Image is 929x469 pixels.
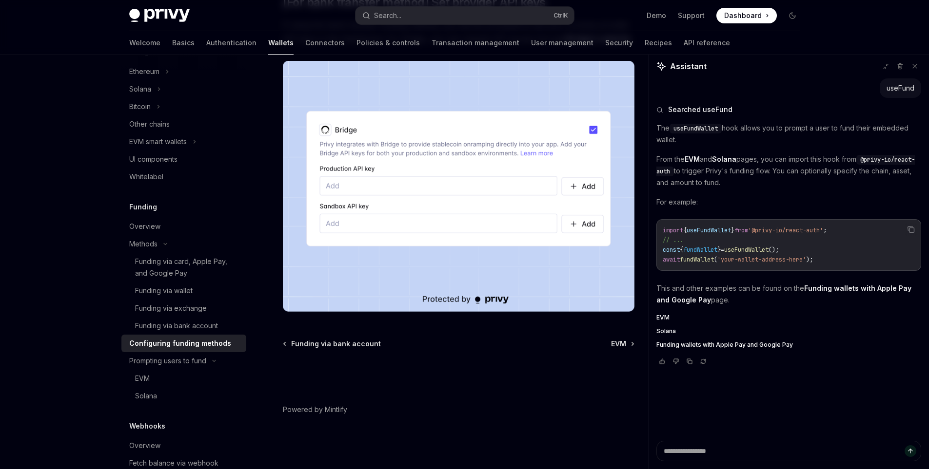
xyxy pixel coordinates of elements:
a: API reference [684,31,730,55]
a: Solana [121,387,246,405]
div: Ethereum [129,66,159,77]
span: const [663,246,680,254]
span: { [683,226,687,234]
a: UI components [121,150,246,168]
a: Other chains [121,115,246,133]
p: For example: [656,196,921,208]
a: Funding wallets with Apple Pay and Google Pay [656,341,921,349]
span: import [663,226,683,234]
span: EVM [611,339,626,349]
span: useFundWallet [724,246,769,254]
a: Authentication [206,31,257,55]
span: (); [769,246,779,254]
a: Funding via exchange [121,300,246,317]
div: Funding via bank account [135,320,218,332]
span: Searched useFund [668,105,732,114]
p: The hook allows you to prompt a user to fund their embedded wallet. [656,122,921,146]
p: This and other examples can be found on the page. [656,282,921,306]
div: Solana [129,83,151,95]
span: { [680,246,683,254]
span: ); [806,256,813,263]
strong: Funding wallets with Apple Pay and Google Pay [656,284,911,304]
div: Overview [129,221,160,232]
h5: Funding [129,201,157,213]
img: Bridge keys PNG [283,61,634,312]
span: ; [823,226,827,234]
span: Dashboard [724,11,762,20]
a: Overview [121,218,246,235]
div: Funding via exchange [135,302,207,314]
div: EVM smart wallets [129,136,187,148]
span: fundWallet [680,256,714,263]
a: Overview [121,437,246,454]
a: Funding via bank account [284,339,381,349]
a: Whitelabel [121,168,246,186]
div: Funding via card, Apple Pay, and Google Pay [135,256,240,279]
a: Support [678,11,705,20]
a: Powered by Mintlify [283,405,347,414]
h5: Webhooks [129,420,165,432]
span: useFundWallet [673,125,718,132]
div: Funding via wallet [135,285,193,297]
a: Funding via card, Apple Pay, and Google Pay [121,253,246,282]
a: Wallets [268,31,294,55]
a: Recipes [645,31,672,55]
div: Prompting users to fund [129,355,206,367]
span: '@privy-io/react-auth' [748,226,823,234]
span: 'your-wallet-address-here' [717,256,806,263]
span: @privy-io/react-auth [656,156,915,175]
span: = [721,246,724,254]
span: Assistant [670,60,707,72]
a: Security [605,31,633,55]
button: Toggle dark mode [785,8,800,23]
a: EVM [656,314,921,321]
span: // ... [663,236,683,244]
a: Connectors [305,31,345,55]
strong: Solana [712,155,736,163]
div: Overview [129,440,160,451]
a: User management [531,31,593,55]
a: EVM [611,339,633,349]
img: dark logo [129,9,190,22]
a: Funding via wallet [121,282,246,300]
div: useFund [887,83,914,93]
a: Demo [647,11,666,20]
span: await [663,256,680,263]
div: Whitelabel [129,171,163,183]
span: Solana [656,327,676,335]
span: ( [714,256,717,263]
button: Search...CtrlK [356,7,574,24]
span: Funding via bank account [291,339,381,349]
div: Other chains [129,118,170,130]
span: } [717,246,721,254]
div: Search... [374,10,401,21]
span: } [731,226,734,234]
span: EVM [656,314,670,321]
div: Solana [135,390,157,402]
a: Funding via bank account [121,317,246,335]
div: EVM [135,373,150,384]
strong: EVM [685,155,700,163]
div: Bitcoin [129,101,151,113]
a: Dashboard [716,8,777,23]
span: Ctrl K [553,12,568,19]
a: Transaction management [432,31,519,55]
a: EVM [121,370,246,387]
a: Welcome [129,31,160,55]
p: From the and pages, you can import this hook from to trigger Privy's funding flow. You can option... [656,153,921,188]
span: fundWallet [683,246,717,254]
span: Funding wallets with Apple Pay and Google Pay [656,341,793,349]
button: Copy the contents from the code block [905,223,917,236]
span: from [734,226,748,234]
a: Solana [656,327,921,335]
span: useFundWallet [687,226,731,234]
div: UI components [129,153,178,165]
div: Methods [129,238,158,250]
a: Configuring funding methods [121,335,246,352]
button: Searched useFund [656,105,921,114]
button: Send message [905,445,916,457]
div: Fetch balance via webhook [129,457,218,469]
a: Basics [172,31,195,55]
div: Configuring funding methods [129,338,231,349]
a: Policies & controls [356,31,420,55]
